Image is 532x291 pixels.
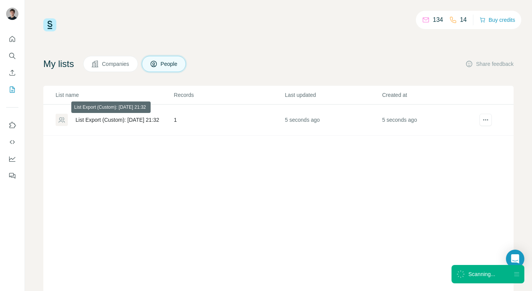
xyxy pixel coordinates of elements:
button: Use Surfe API [6,135,18,149]
button: Quick start [6,32,18,46]
img: Surfe Logo [43,18,56,31]
h4: My lists [43,58,74,70]
button: Enrich CSV [6,66,18,80]
p: List name [56,91,173,99]
p: Records [174,91,284,99]
td: 5 seconds ago [284,105,382,136]
button: Use Surfe on LinkedIn [6,118,18,132]
td: 5 seconds ago [382,105,479,136]
p: 14 [460,15,467,25]
button: Feedback [6,169,18,183]
button: Dashboard [6,152,18,166]
div: Open Intercom Messenger [506,250,524,268]
td: 1 [174,105,285,136]
button: Share feedback [465,60,514,68]
button: My lists [6,83,18,96]
span: Companies [102,60,130,68]
div: List Export (Custom): [DATE] 21:32 [76,116,159,124]
span: People [161,60,178,68]
p: Last updated [285,91,381,99]
p: 134 [433,15,443,25]
p: Created at [382,91,479,99]
button: Search [6,49,18,63]
img: Avatar [6,8,18,20]
button: actions [479,114,492,126]
button: Buy credits [479,15,515,25]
